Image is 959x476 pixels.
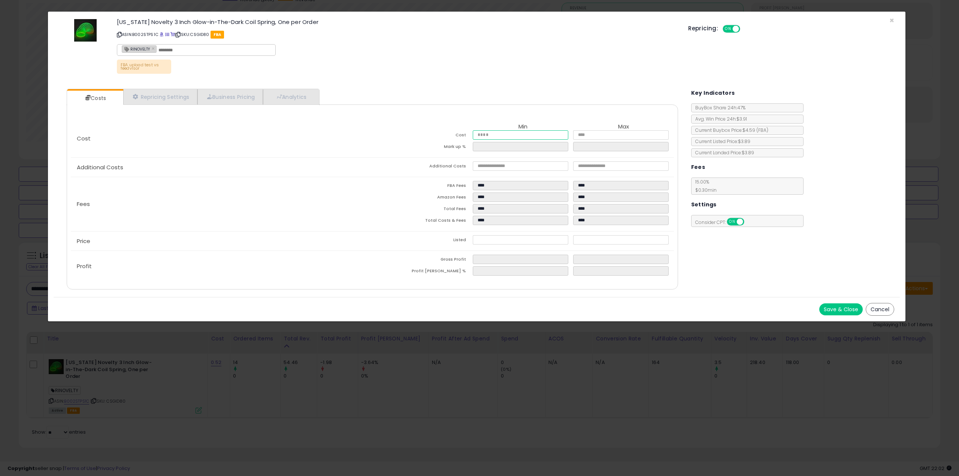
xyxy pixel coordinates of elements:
[372,235,473,247] td: Listed
[473,124,573,130] th: Min
[692,116,747,122] span: Avg. Win Price 24h: $3.91
[160,31,164,37] a: BuyBox page
[692,104,745,111] span: BuyBox Share 24h: 47%
[742,127,768,133] span: $4.59
[692,127,768,133] span: Current Buybox Price:
[372,161,473,173] td: Additional Costs
[889,15,894,26] span: ×
[165,31,169,37] a: All offer listings
[739,26,751,32] span: OFF
[692,149,754,156] span: Current Landed Price: $3.89
[692,187,717,193] span: $0.30 min
[67,91,122,106] a: Costs
[691,200,717,209] h5: Settings
[727,219,737,225] span: ON
[211,31,224,39] span: FBA
[197,89,263,104] a: Business Pricing
[573,124,674,130] th: Max
[71,201,372,207] p: Fees
[723,26,733,32] span: ON
[691,163,705,172] h5: Fees
[691,88,735,98] h5: Key Indicators
[372,142,473,154] td: Mark up %
[71,164,372,170] p: Additional Costs
[372,266,473,278] td: Profit [PERSON_NAME] %
[71,136,372,142] p: Cost
[71,263,372,269] p: Profit
[74,19,97,42] img: 51ZDsc71G6L._SL60_.jpg
[117,60,171,74] p: FBA upload test vs feedvisor
[692,219,754,225] span: Consider CPT:
[372,192,473,204] td: Amazon Fees
[170,31,175,37] a: Your listing only
[756,127,768,133] span: ( FBA )
[743,219,755,225] span: OFF
[372,130,473,142] td: Cost
[263,89,318,104] a: Analytics
[372,216,473,227] td: Total Costs & Fees
[372,204,473,216] td: Total Fees
[866,303,894,316] button: Cancel
[117,28,677,40] p: ASIN: B002STPS1C | SKU: CSGID80
[117,19,677,25] h3: [US_STATE] Novelty 3 Inch Glow-in-The-Dark Coil Spring, One per Order
[71,238,372,244] p: Price
[692,138,750,145] span: Current Listed Price: $3.89
[122,46,150,52] span: RINOVELTY
[152,45,156,52] a: ×
[372,181,473,192] td: FBA Fees
[819,303,863,315] button: Save & Close
[692,179,717,193] span: 15.00 %
[372,255,473,266] td: Gross Profit
[123,89,197,104] a: Repricing Settings
[688,25,718,31] h5: Repricing:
